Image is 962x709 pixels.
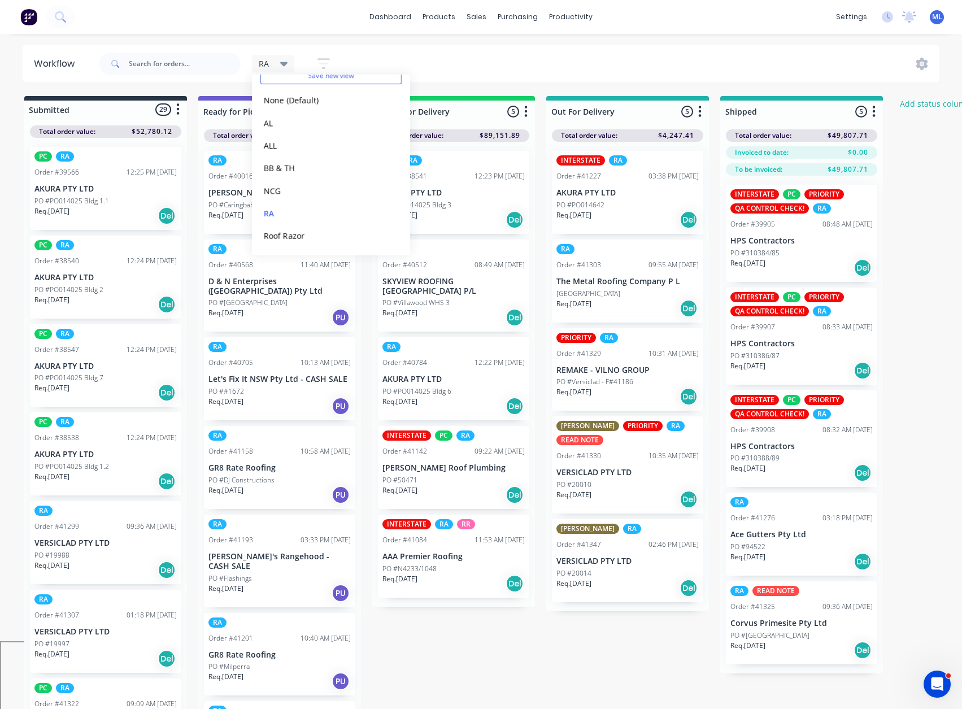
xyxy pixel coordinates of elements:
div: RA [813,203,831,214]
div: RAOrder #4051208:49 AM [DATE]SKYVIEW ROOFING [GEOGRAPHIC_DATA] P/LPO #Villawood WHS 3Req.[DATE]Del [378,240,529,332]
div: Order #41307 [34,610,79,620]
div: Del [680,388,698,406]
div: RA [208,430,227,441]
div: PC [34,417,52,427]
p: Ace Gutters Pty Ltd [730,530,873,540]
div: Order #41158 [208,446,253,456]
div: Del [158,650,176,668]
div: RA [600,333,618,343]
button: RA [260,207,381,220]
div: 09:09 AM [DATE] [127,699,177,709]
div: 12:24 PM [DATE] [127,433,177,443]
div: PU [332,584,350,602]
p: Req. [DATE] [556,210,591,220]
div: 10:58 AM [DATE] [301,446,351,456]
div: RA [813,306,831,316]
div: RA [435,519,453,529]
div: QA CONTROL CHECK! [730,409,809,419]
div: RAOrder #4130701:18 PM [DATE]VERSICLAD PTY LTDPO #19997Req.[DATE]Del [30,590,181,673]
div: 12:24 PM [DATE] [127,345,177,355]
div: Del [158,384,176,402]
div: INTERSTATERAOrder #4122703:38 PM [DATE]AKURA PTY LTDPO #PO014642Req.[DATE]Del [552,151,703,234]
div: Order #40705 [208,358,253,368]
p: GR8 Rate Roofing [208,650,351,660]
div: 03:18 PM [DATE] [822,513,873,523]
div: Order #41084 [382,535,427,545]
div: 11:53 AM [DATE] [475,535,525,545]
div: INTERSTATEPCPRIORITYQA CONTROL CHECK!RAOrder #3990808:32 AM [DATE]HPS ContractorsPO #310388/89Req... [726,390,877,488]
div: 10:13 AM [DATE] [301,358,351,368]
div: RAOrder #4078412:22 PM [DATE]AKURA PTY LTDPO #PO014025 Bldg 6Req.[DATE]Del [378,337,529,420]
div: Del [854,362,872,380]
div: PCRAOrder #3956612:25 PM [DATE]AKURA PTY LTDPO #PO014025 Bldg 1.1Req.[DATE]Del [30,147,181,230]
span: Total order value: [735,131,791,141]
div: RAOrder #4120110:40 AM [DATE]GR8 Rate RoofingPO #MilperraReq.[DATE]PU [204,613,355,696]
div: PCRAOrder #3854712:24 PM [DATE]AKURA PTY LTDPO #PO014025 Bldg 7Req.[DATE]Del [30,324,181,407]
div: purchasing [492,8,543,25]
p: AKURA PTY LTD [34,450,177,459]
div: 08:33 AM [DATE] [822,322,873,332]
div: READ NOTE [752,586,799,596]
div: 08:49 AM [DATE] [475,260,525,270]
button: NCG [260,184,381,197]
div: Del [506,575,524,593]
div: PRIORITY [804,292,844,302]
div: RA [56,151,74,162]
div: Del [158,561,176,579]
div: RA [208,155,227,166]
p: Req. [DATE] [382,308,417,318]
div: QA CONTROL CHECK! [730,306,809,316]
div: Del [680,211,698,229]
p: PO #PO014642 [556,200,604,210]
div: RA [34,506,53,516]
div: PRIORITY [804,395,844,405]
div: PC [783,292,800,302]
p: Req. [DATE] [382,574,417,584]
div: 09:36 AM [DATE] [822,602,873,612]
p: Req. [DATE] [556,578,591,589]
p: AKURA PTY LTD [34,273,177,282]
div: PC [34,683,52,693]
p: PO #Villawood WHS 3 [382,298,450,308]
div: Del [158,207,176,225]
div: RAOrder #4119303:33 PM [DATE][PERSON_NAME]'s Rangehood - CASH SALEPO #FlashingsReq.[DATE]PU [204,515,355,607]
p: Req. [DATE] [208,210,243,220]
div: sales [461,8,492,25]
div: Order #41193 [208,535,253,545]
div: RA [404,155,422,166]
div: INTERSTATE [556,155,605,166]
p: Let's Fix It NSW Pty Ltd - CASH SALE [208,375,351,384]
div: 12:22 PM [DATE] [475,358,525,368]
p: Req. [DATE] [34,649,69,659]
div: RA [813,409,831,419]
p: PO #PO014025 Bldg 1.1 [34,196,109,206]
div: RAOrder #4129909:36 AM [DATE]VERSICLAD PTY LTDPO #19988Req.[DATE]Del [30,501,181,584]
p: PO #50471 [382,475,417,485]
span: RA [259,58,269,69]
p: [PERSON_NAME] Roof Plumbing [382,463,525,473]
div: PRIORITY [804,189,844,199]
p: SKYVIEW ROOFING [GEOGRAPHIC_DATA] P/L [382,277,525,296]
p: Req. [DATE] [34,472,69,482]
div: QA CONTROL CHECK! [730,203,809,214]
p: GR8 Rate Roofing [208,463,351,473]
div: RA [730,586,748,596]
button: BB & TH [260,162,381,175]
p: PO #Caringbah [208,200,254,210]
div: Workflow [34,57,80,71]
p: Req. [DATE] [730,552,765,562]
p: Req. [DATE] [382,485,417,495]
div: INTERSTATE [382,430,431,441]
div: RAREAD NOTEOrder #4132509:36 AM [DATE]Corvus Primesite Pty LtdPO #[GEOGRAPHIC_DATA]Req.[DATE]Del [726,581,877,664]
div: RA [623,524,641,534]
p: VERSICLAD PTY LTD [34,627,177,637]
p: AKURA PTY LTD [556,188,699,198]
p: PO #310384/85 [730,248,780,258]
p: Req. [DATE] [730,361,765,371]
div: Del [506,211,524,229]
span: $0.00 [848,147,868,158]
div: PC [34,151,52,162]
div: RAOrder #4130309:55 AM [DATE]The Metal Roofing Company P L[GEOGRAPHIC_DATA]Req.[DATE]Del [552,240,703,323]
div: PU [332,397,350,415]
div: 12:25 PM [DATE] [127,167,177,177]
